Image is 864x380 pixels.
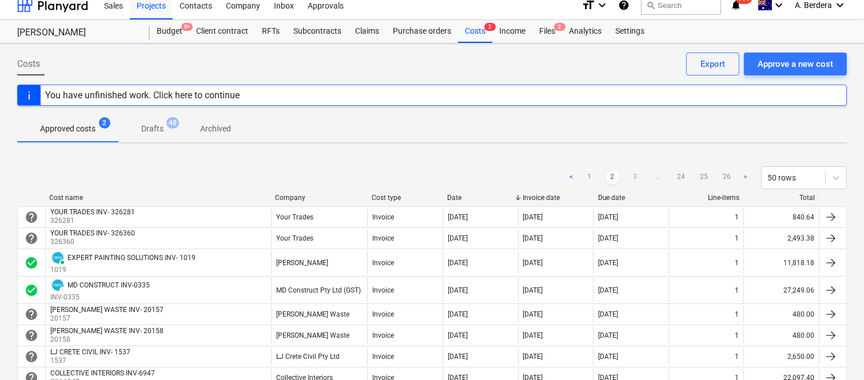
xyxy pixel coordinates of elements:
[735,213,739,221] div: 1
[25,350,38,363] span: help
[448,234,468,242] div: [DATE]
[25,283,38,297] span: check_circle
[564,171,578,185] a: Previous page
[25,329,38,342] span: help
[743,229,819,247] div: 2,493.38
[583,171,596,185] a: Page 1
[50,348,130,356] div: LJ CRETE CIVIL INV- 1537
[50,208,135,216] div: YOUR TRADES INV- 326281
[141,123,164,135] p: Drafts
[25,210,38,224] div: Invoice is waiting for an approval
[458,20,492,43] a: Costs2
[386,20,458,43] a: Purchase orders
[25,350,38,363] div: Invoice is waiting for an approval
[598,310,618,318] div: [DATE]
[554,23,566,31] span: 2
[372,234,394,242] div: Invoice
[67,254,196,262] div: EXPERT PAINTING SOLUTIONS INV- 1019
[25,210,38,224] span: help
[523,213,543,221] div: [DATE]
[276,331,349,339] div: [PERSON_NAME] Waste
[720,171,734,185] a: Page 26
[50,327,164,335] div: [PERSON_NAME] WASTE INV- 20158
[738,171,752,185] a: Next page
[598,213,618,221] div: [DATE]
[276,353,340,361] div: LJ Crete Civil Pty Ltd
[275,194,363,202] div: Company
[448,259,468,267] div: [DATE]
[150,20,189,43] div: Budget
[50,314,166,323] p: 20157
[743,250,819,275] div: 11,818.18
[50,293,150,302] p: INV-0335
[748,194,815,202] div: Total
[598,286,618,294] div: [DATE]
[523,286,543,294] div: [DATE]
[276,259,328,267] div: [PERSON_NAME]
[744,53,847,75] button: Approve a new cost
[372,213,394,221] div: Invoice
[50,306,164,314] div: [PERSON_NAME] WASTE INV- 20157
[447,194,513,202] div: Date
[50,278,65,293] div: Invoice has been synced with Xero and its status is currently DRAFT
[628,171,642,185] a: Page 3
[52,279,63,291] img: xero.svg
[276,234,313,242] div: Your Trades
[45,90,240,101] div: You have unfinished work. Click here to continue
[523,331,543,339] div: [DATE]
[448,353,468,361] div: [DATE]
[50,265,196,275] p: 1019
[50,369,155,377] div: COLLECTIVE INTERIORS INV-6947
[40,123,95,135] p: Approved costs
[25,329,38,342] div: Invoice is waiting for an approval
[735,286,739,294] div: 1
[25,256,38,270] span: check_circle
[743,278,819,302] div: 27,249.06
[17,27,136,39] div: [PERSON_NAME]
[697,171,711,185] a: Page 25
[25,307,38,321] span: help
[166,117,179,129] span: 48
[735,259,739,267] div: 1
[651,171,665,185] a: ...
[598,234,618,242] div: [DATE]
[25,256,38,270] div: Invoice was approved
[448,213,468,221] div: [DATE]
[598,331,618,339] div: [DATE]
[743,305,819,323] div: 480.00
[795,1,832,10] span: A. Berdera
[25,231,38,245] span: help
[25,231,38,245] div: Invoice is waiting for an approval
[532,20,562,43] div: Files
[492,20,532,43] div: Income
[276,286,361,294] div: MD Construct Pty Ltd (GST)
[348,20,386,43] a: Claims
[17,57,40,71] span: Costs
[743,326,819,345] div: 480.00
[674,171,688,185] a: Page 24
[598,259,618,267] div: [DATE]
[646,1,655,10] span: search
[50,229,135,237] div: YOUR TRADES INV- 326360
[562,20,608,43] div: Analytics
[484,23,496,31] span: 2
[735,234,739,242] div: 1
[523,353,543,361] div: [DATE]
[50,356,133,366] p: 1537
[200,123,231,135] p: Archived
[606,171,619,185] a: Page 2 is your current page
[372,259,394,267] div: Invoice
[523,234,543,242] div: [DATE]
[532,20,562,43] a: Files2
[448,331,468,339] div: [DATE]
[523,310,543,318] div: [DATE]
[67,281,150,289] div: MD CONSTRUCT INV-0335
[807,325,864,380] iframe: Chat Widget
[700,57,725,71] div: Export
[286,20,348,43] a: Subcontracts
